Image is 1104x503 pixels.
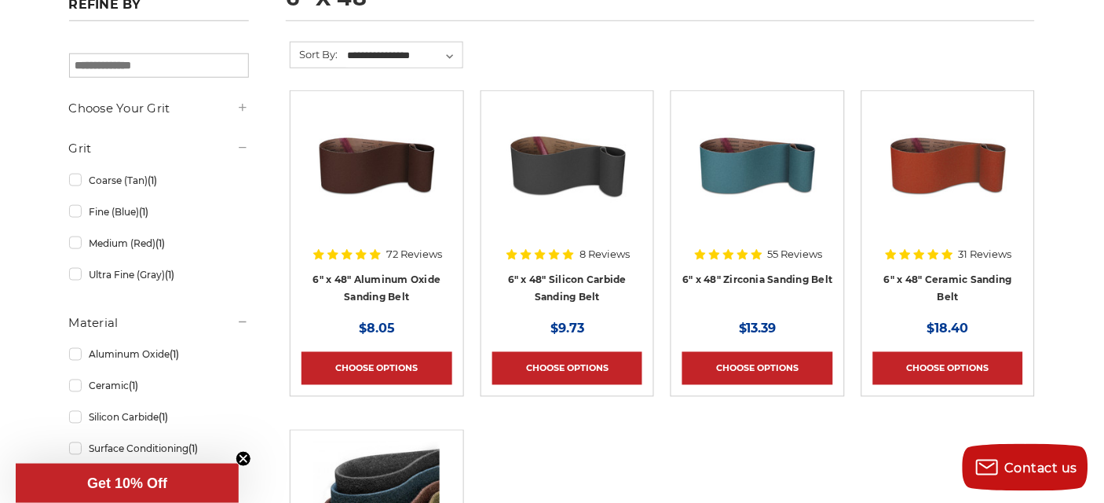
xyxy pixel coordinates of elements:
span: (1) [156,237,166,249]
span: 72 Reviews [386,249,442,259]
span: 55 Reviews [768,249,823,259]
span: (1) [166,269,175,281]
a: 6" x 48" Silicon Carbide Sanding Belt [508,274,627,303]
label: Sort By: [291,42,338,66]
span: 31 Reviews [959,249,1012,259]
a: 6" x 48" Aluminum Oxide Sanding Belt [302,102,452,253]
img: 6" x 48" Silicon Carbide File Belt [505,102,631,228]
a: 6" x 48" Zirconia Sanding Belt [682,102,833,253]
a: Medium (Red) [69,229,249,257]
img: 6" x 48" Ceramic Sanding Belt [886,102,1011,228]
img: 6" x 48" Aluminum Oxide Sanding Belt [314,102,440,228]
a: 6" x 48" Ceramic Sanding Belt [873,102,1024,253]
a: Fine (Blue) [69,198,249,226]
button: Contact us [963,444,1088,491]
span: Contact us [1005,461,1078,475]
span: (1) [159,412,169,424]
a: Coarse (Tan) [69,167,249,194]
h5: Grit [69,139,249,158]
span: (1) [170,349,180,361]
span: (1) [148,174,158,186]
h5: Material [69,314,249,332]
span: $9.73 [550,321,584,336]
a: Silicon Carbide [69,404,249,431]
a: Ceramic [69,373,249,400]
img: 6" x 48" Zirconia Sanding Belt [695,102,821,228]
button: Close teaser [236,451,251,467]
span: $8.05 [359,321,395,336]
span: (1) [140,206,149,218]
span: Get 10% Off [87,475,167,491]
a: Choose Options [492,352,643,385]
span: $18.40 [927,321,969,336]
a: Aluminum Oxide [69,341,249,369]
select: Sort By: [345,44,462,68]
a: Surface Conditioning [69,435,249,463]
div: Get 10% OffClose teaser [16,464,239,503]
span: (1) [130,380,139,392]
a: 6" x 48" Aluminum Oxide Sanding Belt [313,274,441,303]
a: Choose Options [302,352,452,385]
a: 6" x 48" Ceramic Sanding Belt [884,274,1012,303]
a: 6" x 48" Zirconia Sanding Belt [682,274,833,285]
a: Ultra Fine (Gray) [69,261,249,288]
span: 8 Reviews [579,249,630,259]
a: 6" x 48" Silicon Carbide File Belt [492,102,643,253]
a: Choose Options [682,352,833,385]
h5: Choose Your Grit [69,99,249,118]
a: Choose Options [873,352,1024,385]
span: (1) [189,443,199,455]
span: $13.39 [739,321,777,336]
